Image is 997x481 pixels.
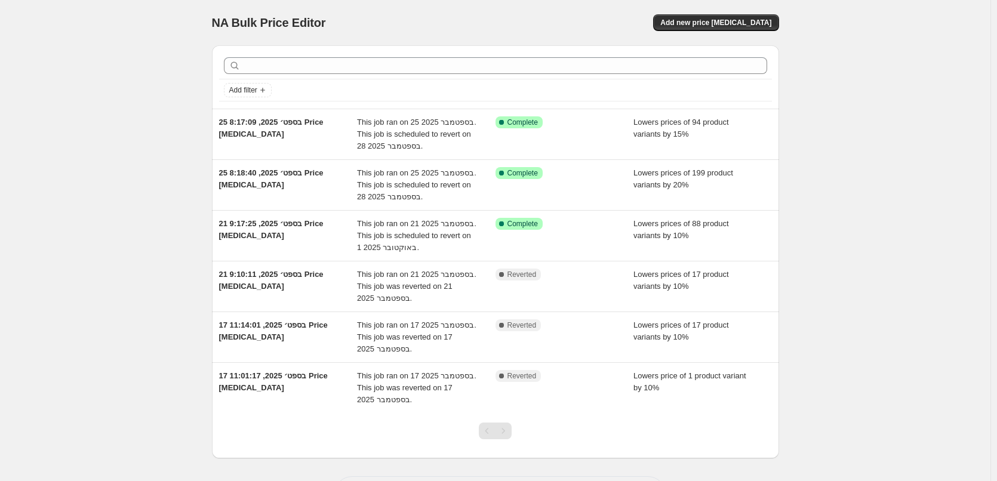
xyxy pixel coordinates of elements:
[219,270,324,291] span: 21 בספט׳ 2025, 9:10:11 Price [MEDICAL_DATA]
[633,168,733,189] span: Lowers prices of 199 product variants by 20%
[219,118,324,138] span: 25 בספט׳ 2025, 8:17:09 Price [MEDICAL_DATA]
[357,118,476,150] span: This job ran on 25 בספטמבר 2025. This job is scheduled to revert on 28 בספטמבר 2025.
[219,320,328,341] span: 17 בספט׳ 2025, 11:14:01 Price [MEDICAL_DATA]
[507,219,538,229] span: Complete
[507,320,537,330] span: Reverted
[219,168,324,189] span: 25 בספט׳ 2025, 8:18:40 Price [MEDICAL_DATA]
[219,219,324,240] span: 21 בספט׳ 2025, 9:17:25 Price [MEDICAL_DATA]
[229,85,257,95] span: Add filter
[633,118,729,138] span: Lowers prices of 94 product variants by 15%
[633,371,746,392] span: Lowers price of 1 product variant by 10%
[479,423,512,439] nav: Pagination
[357,270,476,303] span: This job ran on 21 בספטמבר 2025. This job was reverted on 21 בספטמבר 2025.
[219,371,328,392] span: 17 בספט׳ 2025, 11:01:17 Price [MEDICAL_DATA]
[660,18,771,27] span: Add new price [MEDICAL_DATA]
[653,14,778,31] button: Add new price [MEDICAL_DATA]
[357,371,476,404] span: This job ran on 17 בספטמבר 2025. This job was reverted on 17 בספטמבר 2025.
[507,270,537,279] span: Reverted
[507,371,537,381] span: Reverted
[633,219,729,240] span: Lowers prices of 88 product variants by 10%
[633,320,729,341] span: Lowers prices of 17 product variants by 10%
[507,118,538,127] span: Complete
[212,16,326,29] span: NA Bulk Price Editor
[357,320,476,353] span: This job ran on 17 בספטמבר 2025. This job was reverted on 17 בספטמבר 2025.
[357,168,476,201] span: This job ran on 25 בספטמבר 2025. This job is scheduled to revert on 28 בספטמבר 2025.
[357,219,476,252] span: This job ran on 21 בספטמבר 2025. This job is scheduled to revert on 1 באוקטובר 2025.
[633,270,729,291] span: Lowers prices of 17 product variants by 10%
[507,168,538,178] span: Complete
[224,83,272,97] button: Add filter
